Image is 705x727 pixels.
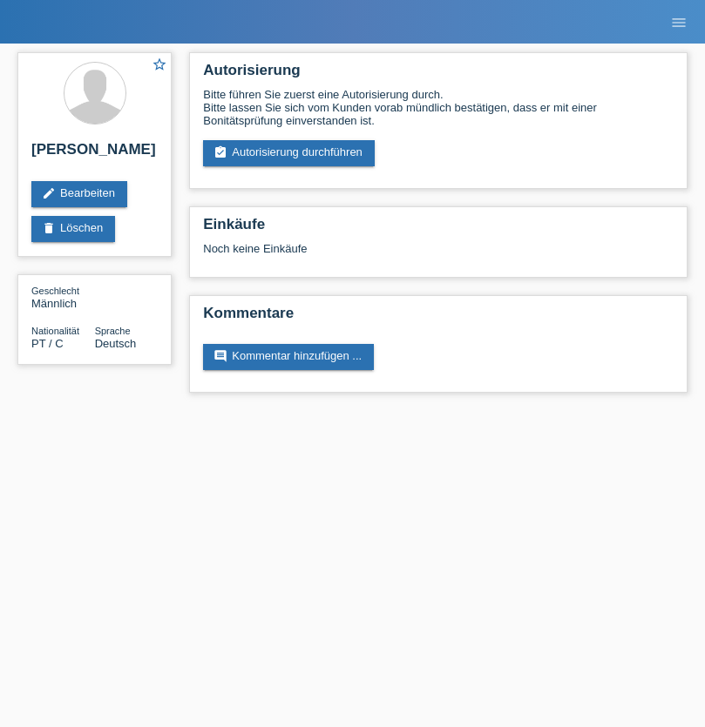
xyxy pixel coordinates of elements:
[31,337,64,350] span: Portugal / C / 08.06.2008
[203,344,374,370] a: commentKommentar hinzufügen ...
[214,145,227,159] i: assignment_turned_in
[203,140,375,166] a: assignment_turned_inAutorisierung durchführen
[95,326,131,336] span: Sprache
[203,305,674,331] h2: Kommentare
[31,141,158,167] h2: [PERSON_NAME]
[214,349,227,363] i: comment
[203,88,674,127] div: Bitte führen Sie zuerst eine Autorisierung durch. Bitte lassen Sie sich vom Kunden vorab mündlich...
[31,181,127,207] a: editBearbeiten
[661,17,696,27] a: menu
[203,62,674,88] h2: Autorisierung
[670,14,688,31] i: menu
[42,221,56,235] i: delete
[95,337,137,350] span: Deutsch
[152,57,167,75] a: star_border
[31,326,79,336] span: Nationalität
[203,242,674,268] div: Noch keine Einkäufe
[31,286,79,296] span: Geschlecht
[31,284,95,310] div: Männlich
[152,57,167,72] i: star_border
[42,186,56,200] i: edit
[31,216,115,242] a: deleteLöschen
[203,216,674,242] h2: Einkäufe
